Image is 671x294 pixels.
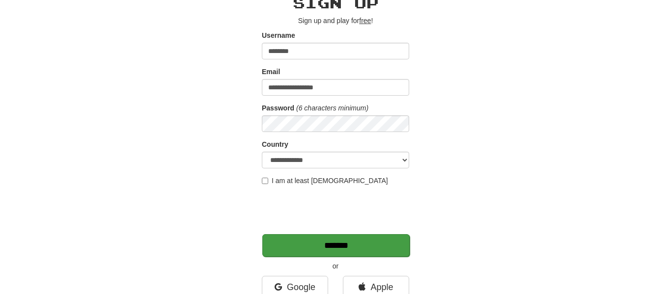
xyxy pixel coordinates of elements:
label: Username [262,30,295,40]
label: Password [262,103,294,113]
p: or [262,261,409,271]
label: I am at least [DEMOGRAPHIC_DATA] [262,176,388,186]
input: I am at least [DEMOGRAPHIC_DATA] [262,178,268,184]
p: Sign up and play for ! [262,16,409,26]
u: free [359,17,371,25]
label: Country [262,139,288,149]
em: (6 characters minimum) [296,104,368,112]
iframe: reCAPTCHA [262,190,411,229]
label: Email [262,67,280,77]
